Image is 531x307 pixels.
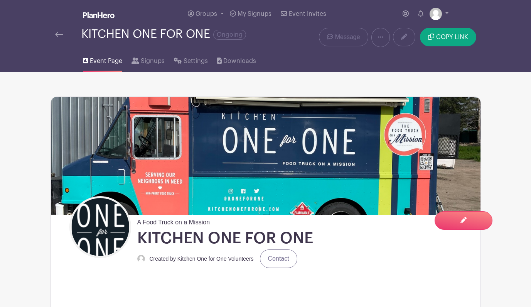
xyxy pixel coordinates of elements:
[430,8,442,20] img: default-ce2991bfa6775e67f084385cd625a349d9dcbb7a52a09fb2fda1e96e2d18dcdb.png
[223,56,256,66] span: Downloads
[81,28,246,41] div: KITCHEN ONE FOR ONE
[319,28,368,46] a: Message
[213,30,246,40] span: Ongoing
[90,56,122,66] span: Event Page
[131,47,165,72] a: Signups
[184,56,208,66] span: Settings
[71,198,129,256] img: Black%20Verticle%20KO4O%202.png
[51,97,480,215] img: IMG_9124.jpeg
[55,32,63,37] img: back-arrow-29a5d9b10d5bd6ae65dc969a981735edf675c4d7a1fe02e03b50dbd4ba3cdb55.svg
[436,34,468,40] span: COPY LINK
[238,11,271,17] span: My Signups
[137,229,313,248] h1: KITCHEN ONE FOR ONE
[137,255,145,263] img: default-ce2991bfa6775e67f084385cd625a349d9dcbb7a52a09fb2fda1e96e2d18dcdb.png
[196,11,217,17] span: Groups
[83,12,115,18] img: logo_white-6c42ec7e38ccf1d336a20a19083b03d10ae64f83f12c07503d8b9e83406b4c7d.svg
[217,47,256,72] a: Downloads
[420,28,476,46] button: COPY LINK
[174,47,207,72] a: Settings
[141,56,165,66] span: Signups
[260,249,297,268] a: Contact
[289,11,326,17] span: Event Invites
[335,32,360,42] span: Message
[137,215,210,227] span: A Food Truck on a Mission
[83,47,122,72] a: Event Page
[150,256,254,262] small: Created by Kitchen One for One Volunteers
